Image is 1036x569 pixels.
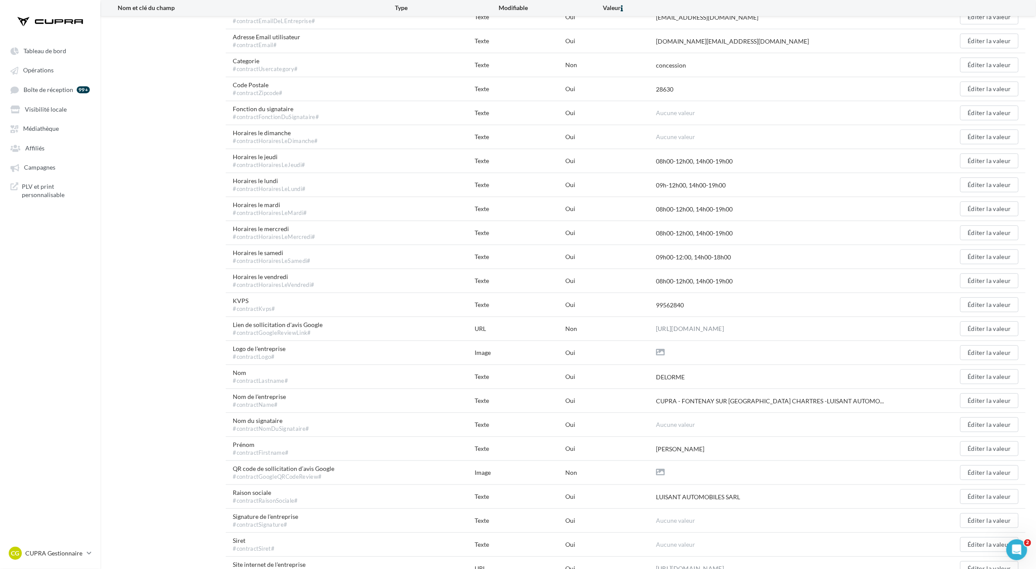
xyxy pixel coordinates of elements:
button: Éditer la valeur [960,177,1019,192]
span: Horaires le vendredi [233,273,314,289]
div: URL [475,324,565,333]
div: Texte [475,228,565,237]
button: Éditer la valeur [960,321,1019,336]
div: #contractHorairesLeLundi# [233,185,306,193]
button: Éditer la valeur [960,34,1019,48]
div: Oui [565,228,656,237]
a: Affiliés [5,140,95,156]
div: #contractUsercategory# [233,65,298,73]
button: Éditer la valeur [960,10,1019,24]
span: Aucune valeur [656,133,695,140]
span: Campagnes [24,164,55,171]
div: Oui [565,372,656,381]
span: Horaires le mercredi [233,225,315,241]
button: Éditer la valeur [960,441,1019,456]
span: Adresse Email partenaire [233,9,315,25]
div: Oui [565,181,656,189]
button: Éditer la valeur [960,513,1019,528]
div: 28630 [656,85,673,94]
div: #contractLogo# [233,353,285,361]
a: [URL][DOMAIN_NAME] [656,324,724,334]
span: Tableau de bord [24,47,66,55]
div: [PERSON_NAME] [656,445,704,453]
button: Éditer la valeur [960,345,1019,360]
button: Éditer la valeur [960,58,1019,72]
span: Nom de l'entreprise [233,392,286,409]
div: #contractGoogleReviewLink# [233,329,323,337]
span: Aucune valeur [656,421,695,428]
iframe: Intercom live chat [1006,539,1027,560]
div: #contractHorairesLeMercredi# [233,233,315,241]
div: LUISANT AUTOMOBILES SARL [656,493,740,501]
div: Image [475,348,565,357]
span: Adresse Email utilisateur [233,33,300,49]
button: Éditer la valeur [960,297,1019,312]
div: Texte [475,109,565,117]
a: Campagnes [5,159,95,175]
span: Prénom [233,440,289,457]
div: #contractZipcode# [233,89,283,97]
span: Visibilité locale [25,106,67,113]
a: Opérations [5,62,95,78]
div: Texte [475,252,565,261]
button: Éditer la valeur [960,225,1019,240]
div: Non [565,61,656,69]
div: [DOMAIN_NAME][EMAIL_ADDRESS][DOMAIN_NAME] [656,37,809,46]
span: Boîte de réception [24,86,73,93]
div: Oui [565,109,656,117]
div: Modifiable [499,3,603,13]
div: Non [565,468,656,477]
span: CUPRA - FONTENAY SUR [GEOGRAPHIC_DATA] CHARTRES -LUISANT AUTOMO... [656,397,884,405]
div: Valeur [603,3,880,13]
div: Oui [565,13,656,21]
div: Texte [475,157,565,165]
div: #contractRaisonSociale# [233,497,298,505]
div: concession [656,61,686,70]
div: Non [565,324,656,333]
div: Oui [565,157,656,165]
div: Oui [565,300,656,309]
div: Texte [475,420,565,429]
div: [EMAIL_ADDRESS][DOMAIN_NAME] [656,13,758,22]
div: Oui [565,133,656,141]
div: Oui [565,492,656,501]
div: #contractGoogleQRCodeReview# [233,473,334,481]
span: Fonction du signataire [233,105,319,121]
button: Éditer la valeur [960,417,1019,432]
div: 99562840 [656,301,684,310]
div: Oui [565,396,656,405]
span: Code Postale [233,81,283,97]
div: Texte [475,396,565,405]
button: Éditer la valeur [960,489,1019,504]
span: PLV et print personnalisable [22,182,90,199]
button: Éditer la valeur [960,106,1019,120]
div: 08h00-12h00, 14h00-19h00 [656,229,733,238]
div: 08h00-12h00, 14h00-19h00 [656,205,733,214]
button: Éditer la valeur [960,465,1019,480]
div: Oui [565,444,656,453]
div: Oui [565,252,656,261]
a: Visibilité locale [5,101,95,117]
div: Oui [565,276,656,285]
div: #contractKvps# [233,305,275,313]
div: #contractLastname# [233,377,288,385]
div: Texte [475,540,565,549]
span: Opérations [23,67,54,74]
span: Categorie [233,57,298,73]
div: DELORME [656,373,685,382]
span: Lien de sollicitation d'avis Google [233,320,323,337]
span: Raison sociale [233,488,298,505]
div: #contractSiret# [233,545,275,553]
div: #contractNomDuSignataire# [233,425,309,433]
div: Oui [565,420,656,429]
div: Texte [475,13,565,21]
a: Médiathèque [5,120,95,136]
span: 2 [1024,539,1031,546]
div: Texte [475,61,565,69]
div: Texte [475,300,565,309]
span: Siret [233,536,275,553]
div: #contractFirstname# [233,449,289,457]
div: #contractEmail# [233,41,300,49]
span: Signature de l'entreprise [233,512,298,529]
div: 09h-12h00, 14h00-19h00 [656,181,726,190]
